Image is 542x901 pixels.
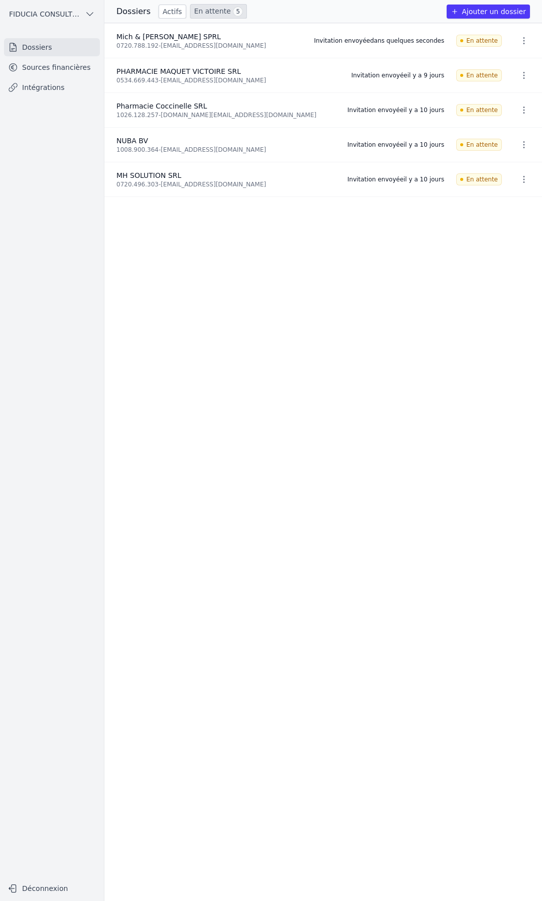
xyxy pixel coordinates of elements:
div: Invitation envoyée il y a 10 jours [347,175,444,183]
span: Mich & [PERSON_NAME] SPRL [116,33,221,41]
span: Pharmacie Coccinelle SRL [116,102,207,110]
a: Sources financières [4,58,100,76]
button: Déconnexion [4,880,100,896]
a: En attente 5 [190,4,247,19]
span: En attente [456,35,502,47]
h3: Dossiers [116,6,151,18]
span: En attente [456,69,502,81]
div: Invitation envoyée il y a 10 jours [347,106,444,114]
span: 5 [233,7,243,17]
a: Intégrations [4,78,100,96]
span: PHARMACIE MAQUET VICTOIRE SRL [116,67,241,75]
a: Actifs [159,5,186,19]
span: FIDUCIA CONSULTING SRL [9,9,81,19]
span: En attente [456,104,502,116]
button: FIDUCIA CONSULTING SRL [4,6,100,22]
div: 0534.669.443 - [EMAIL_ADDRESS][DOMAIN_NAME] [116,76,339,84]
span: MH SOLUTION SRL [116,171,181,179]
div: Invitation envoyée dans quelques secondes [314,37,444,45]
div: Invitation envoyée il y a 10 jours [347,141,444,149]
button: Ajouter un dossier [447,5,530,19]
div: 0720.788.192 - [EMAIL_ADDRESS][DOMAIN_NAME] [116,42,302,50]
div: 1008.900.364 - [EMAIL_ADDRESS][DOMAIN_NAME] [116,146,335,154]
div: 1026.128.257 - [DOMAIN_NAME][EMAIL_ADDRESS][DOMAIN_NAME] [116,111,335,119]
span: En attente [456,173,502,185]
div: Invitation envoyée il y a 9 jours [351,71,444,79]
div: 0720.496.303 - [EMAIL_ADDRESS][DOMAIN_NAME] [116,180,335,188]
a: Dossiers [4,38,100,56]
span: En attente [456,139,502,151]
span: NUBA BV [116,137,148,145]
